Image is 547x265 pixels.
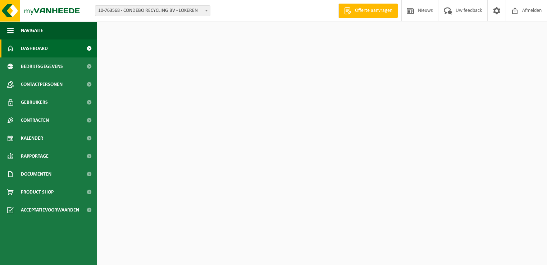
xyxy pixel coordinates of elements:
span: Acceptatievoorwaarden [21,201,79,219]
span: Rapportage [21,147,49,165]
span: Kalender [21,129,43,147]
span: 10-763568 - CONDEBO RECYCLING BV - LOKEREN [95,5,210,16]
span: Offerte aanvragen [353,7,394,14]
span: 10-763568 - CONDEBO RECYCLING BV - LOKEREN [95,6,210,16]
a: Offerte aanvragen [338,4,398,18]
span: Navigatie [21,22,43,39]
span: Gebruikers [21,93,48,111]
span: Dashboard [21,39,48,57]
span: Contracten [21,111,49,129]
span: Product Shop [21,183,54,201]
span: Bedrijfsgegevens [21,57,63,75]
span: Documenten [21,165,51,183]
span: Contactpersonen [21,75,63,93]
